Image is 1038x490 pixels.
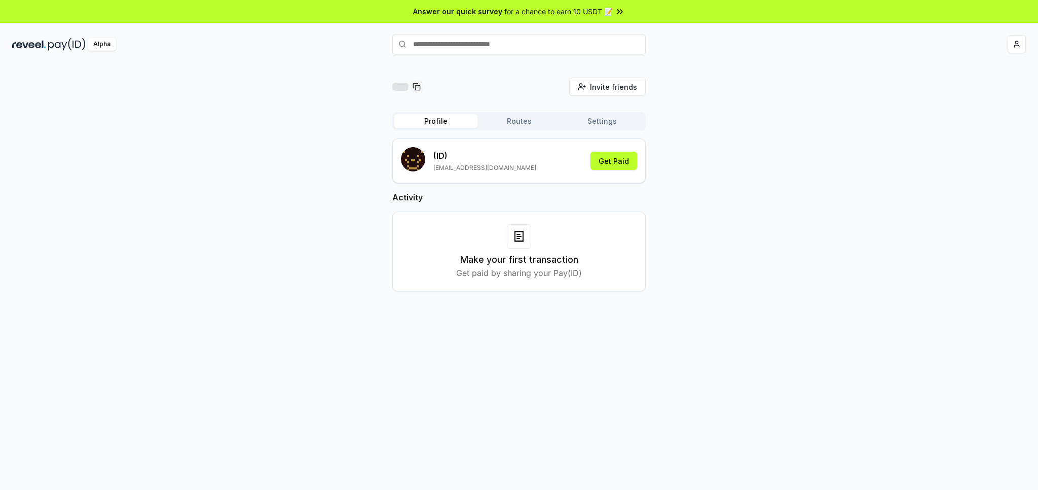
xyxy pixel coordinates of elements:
[460,253,578,267] h3: Make your first transaction
[413,6,502,17] span: Answer our quick survey
[561,114,644,128] button: Settings
[456,267,582,279] p: Get paid by sharing your Pay(ID)
[433,164,536,172] p: [EMAIL_ADDRESS][DOMAIN_NAME]
[504,6,613,17] span: for a chance to earn 10 USDT 📝
[433,150,536,162] p: (ID)
[88,38,116,51] div: Alpha
[590,82,637,92] span: Invite friends
[48,38,86,51] img: pay_id
[569,78,646,96] button: Invite friends
[394,114,477,128] button: Profile
[392,191,646,203] h2: Activity
[12,38,46,51] img: reveel_dark
[477,114,561,128] button: Routes
[590,152,637,170] button: Get Paid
